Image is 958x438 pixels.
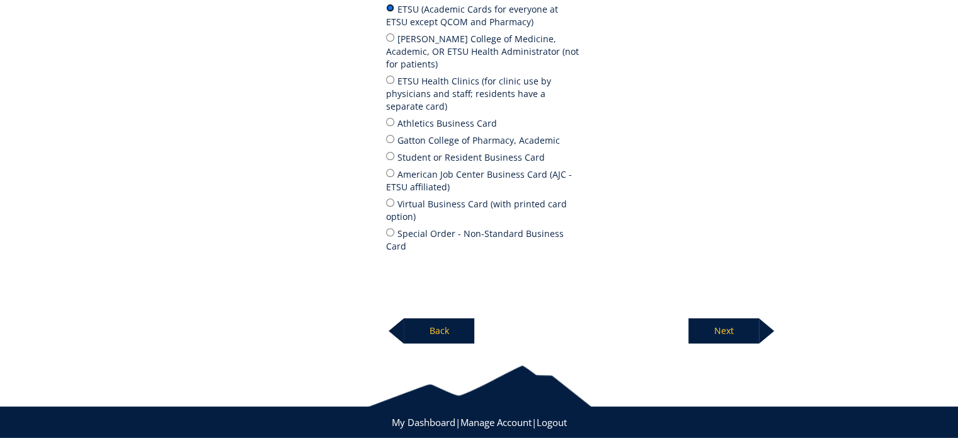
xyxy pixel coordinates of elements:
input: Athletics Business Card [386,118,394,126]
input: [PERSON_NAME] College of Medicine, Academic, OR ETSU Health Administrator (not for patients) [386,33,394,42]
input: American Job Center Business Card (AJC - ETSU affiliated) [386,169,394,177]
input: Student or Resident Business Card [386,152,394,160]
label: American Job Center Business Card (AJC - ETSU affiliated) [386,167,581,193]
a: Manage Account [460,416,532,429]
label: Gatton College of Pharmacy, Academic [386,133,581,147]
input: ETSU (Academic Cards for everyone at ETSU except QCOM and Pharmacy) [386,4,394,12]
label: Virtual Business Card (with printed card option) [386,197,581,223]
a: My Dashboard [392,416,455,429]
p: Next [688,318,759,343]
label: Athletics Business Card [386,116,581,130]
a: Logout [537,416,567,429]
input: Virtual Business Card (with printed card option) [386,199,394,207]
input: Gatton College of Pharmacy, Academic [386,135,394,143]
input: Special Order - Non-Standard Business Card [386,228,394,236]
label: Special Order - Non-Standard Business Card [386,226,581,253]
label: [PERSON_NAME] College of Medicine, Academic, OR ETSU Health Administrator (not for patients) [386,32,581,71]
p: Back [404,318,474,343]
label: ETSU (Academic Cards for everyone at ETSU except QCOM and Pharmacy) [386,2,581,28]
label: ETSU Health Clinics (for clinic use by physicians and staff; residents have a separate card) [386,74,581,113]
input: ETSU Health Clinics (for clinic use by physicians and staff; residents have a separate card) [386,76,394,84]
label: Student or Resident Business Card [386,150,581,164]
